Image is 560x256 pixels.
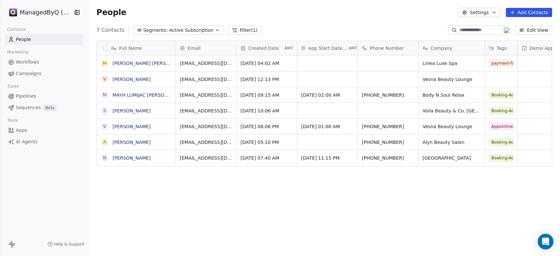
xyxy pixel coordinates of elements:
div: M [103,60,107,67]
span: Voila Beauty & Co. [GEOGRAPHIC_DATA] [423,108,481,114]
span: [EMAIL_ADDRESS][DOMAIN_NAME] [180,108,232,114]
span: Vesna Beauty Lounge [423,76,481,83]
span: Sales [5,81,22,91]
button: Filter(1) [228,26,262,35]
span: Tags [497,45,507,51]
a: Help & Support [48,242,84,247]
div: M [103,91,107,98]
span: Vesna Beauty Lounge [423,123,481,130]
div: Open Intercom Messenger [538,234,553,249]
a: SequencesBeta [5,102,83,113]
span: AMT [284,46,293,51]
span: Appointment Rescheduled [489,123,513,130]
span: Booking-Active ✅ [489,107,513,115]
div: A [103,139,106,146]
span: [DATE] 09:15 AM [240,92,293,98]
span: Company [430,45,452,51]
span: Linea Luxe Spa [423,60,481,67]
span: Pipelines [16,93,36,100]
div: Email [176,41,236,55]
div: Full Name [97,41,176,55]
span: Marketing [4,47,31,57]
span: Contacts [4,25,29,34]
div: S [103,107,106,114]
span: [DATE] 02:00 AM [301,92,354,98]
a: MAYH LUMIJAC [PERSON_NAME] [113,92,185,98]
span: Booking-Active ✅ [489,91,513,99]
span: ManagedByQ (FZE) [20,8,72,17]
span: Email [188,45,200,51]
span: [EMAIL_ADDRESS][DOMAIN_NAME] [180,60,232,67]
a: [PERSON_NAME] [113,77,151,82]
button: ManagedByQ (FZE) [8,7,70,18]
span: [DATE] 11:15 PM [301,155,354,161]
a: People [5,34,83,45]
button: Edit View [515,26,552,35]
span: AMT [349,46,357,51]
span: [EMAIL_ADDRESS][DOMAIN_NAME] [180,92,232,98]
span: [EMAIL_ADDRESS][DOMAIN_NAME] [180,123,232,130]
div: Created DateAMT [237,41,297,55]
span: Body N Soul Relax [423,92,481,98]
span: Apps [16,127,27,134]
span: Full Name [119,45,142,51]
span: [EMAIL_ADDRESS][DOMAIN_NAME] [180,155,232,161]
span: [DATE] 04:02 AM [240,60,293,67]
span: [PHONE_NUMBER] [362,92,414,98]
a: [PERSON_NAME] [113,155,151,161]
span: [PHONE_NUMBER] [362,139,414,146]
button: Settings [458,8,500,17]
a: [PERSON_NAME] [113,124,151,129]
span: People [16,36,31,43]
span: [DATE] 05:10 PM [240,139,293,146]
span: Help & Support [54,242,84,247]
div: Company [419,41,485,55]
a: [PERSON_NAME] [PERSON_NAME] [113,61,190,66]
a: [PERSON_NAME] [113,140,151,145]
span: [PHONE_NUMBER] [362,155,414,161]
a: Pipelines [5,91,83,102]
span: Booking-Active ✅ [489,154,513,162]
span: App Start Date Time [308,45,347,51]
a: [PERSON_NAME] [113,108,151,113]
span: Active Subscription [169,27,214,34]
span: [GEOGRAPHIC_DATA] [423,155,481,161]
span: Workflows [16,59,39,66]
a: Campaigns [5,68,83,79]
span: 7 Contacts [96,26,125,34]
span: [DATE] 07:40 AM [240,155,293,161]
div: Phone Number [358,41,418,55]
span: [EMAIL_ADDRESS][DOMAIN_NAME] [180,76,232,83]
a: AI Agents [5,136,83,147]
span: Booking-Active ✅ [489,138,513,146]
button: Add Contacts [506,8,552,17]
a: Workflows [5,57,83,68]
span: [PHONE_NUMBER] [362,123,414,130]
span: Beta [43,105,56,111]
div: Tags [485,41,517,55]
span: Alyn Beauty Salon [423,139,481,146]
span: AI Agents [16,138,38,145]
div: V [103,76,106,83]
span: Demo App [529,45,553,51]
div: grid [97,55,176,251]
span: [DATE] 10:06 AM [240,108,293,114]
span: Created Date [248,45,279,51]
span: Tools [5,115,21,125]
span: [DATE] 01:00 AM [301,123,354,130]
span: Campaigns [16,70,41,77]
img: locked.png [504,27,509,33]
a: Apps [5,125,83,136]
div: N [103,154,106,161]
div: V [103,123,106,130]
img: Stripe.png [9,9,17,16]
span: Segments: [143,27,168,34]
span: payment-failed ⚠️ [489,59,513,67]
span: [EMAIL_ADDRESS][DOMAIN_NAME] [180,139,232,146]
div: App Start Date TimeAMT [297,41,358,55]
span: Sequences [16,104,41,111]
span: [DATE] 08:06 PM [240,123,293,130]
span: People [96,8,126,17]
span: [DATE] 12:13 PM [240,76,293,83]
span: Phone Number [370,45,404,51]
